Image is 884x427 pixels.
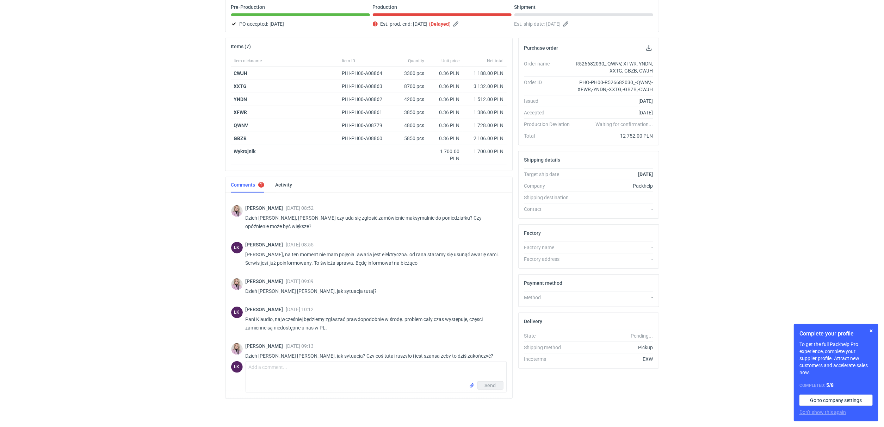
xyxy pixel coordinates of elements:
[576,356,653,363] div: EXW
[465,70,504,77] div: 1 188.00 PLN
[392,67,427,80] div: 3300 pcs
[286,307,314,312] span: [DATE] 10:12
[342,58,356,64] span: Item ID
[246,242,286,247] span: [PERSON_NAME]
[246,315,501,332] p: Pani Klaudio, najwcześniej będziemy zgłaszać prawdopodobnie w środę. problem cały czas występuje,...
[373,20,512,28] div: Est. prod. end:
[342,83,389,90] div: PHI-PH00-A08863
[234,96,247,102] a: YNDN
[524,132,576,139] div: Total
[524,109,576,116] div: Accepted
[286,343,314,349] span: [DATE] 09:13
[449,21,451,27] em: )
[392,132,427,145] div: 5850 pcs
[631,333,653,339] em: Pending...
[576,206,653,213] div: -
[270,20,284,28] span: [DATE]
[576,256,653,263] div: -
[799,395,873,406] a: Go to company settings
[562,20,571,28] button: Edit estimated shipping date
[231,307,243,318] figcaption: ŁK
[408,58,425,64] span: Quantity
[430,96,460,103] div: 0.36 PLN
[576,344,653,351] div: Pickup
[286,278,314,284] span: [DATE] 09:09
[246,250,501,267] p: [PERSON_NAME], na ten moment nie mam pojęcia. awaria jest elektryczna. od rana staramy się usunąć...
[231,361,243,373] div: Łukasz Kowalski
[576,132,653,139] div: 12 752.00 PLN
[524,60,576,74] div: Order name
[234,136,247,141] a: GBZB
[576,244,653,251] div: -
[246,205,286,211] span: [PERSON_NAME]
[638,171,653,177] strong: [DATE]
[524,194,576,201] div: Shipping destination
[246,307,286,312] span: [PERSON_NAME]
[342,109,389,116] div: PHI-PH00-A08861
[413,20,428,28] span: [DATE]
[234,83,247,89] a: XXTG
[595,121,653,128] em: Waiting for confirmation...
[524,171,576,178] div: Target ship date
[465,96,504,103] div: 1 512.00 PLN
[246,287,501,295] p: Dzień [PERSON_NAME] [PERSON_NAME], jak sytuacja tutaj?
[576,60,653,74] div: R526682030_ QWNV, XFWR, YNDN, XXTG, GBZB, CWJH
[524,157,561,163] h2: Shipping details
[524,121,576,128] div: Production Deviation
[231,20,370,28] div: PO accepted:
[234,123,248,128] a: QWNV
[231,278,243,290] img: Klaudia Wiśniewska
[524,182,576,189] div: Company
[524,45,558,51] h2: Purchase order
[392,119,427,132] div: 4800 pcs
[799,341,873,376] p: To get the full Packhelp Pro experience, complete your supplier profile. Attract new customers an...
[576,109,653,116] div: [DATE]
[342,70,389,77] div: PHI-PH00-A08864
[246,343,286,349] span: [PERSON_NAME]
[276,177,292,193] a: Activity
[524,280,563,286] h2: Payment method
[524,332,576,339] div: State
[576,79,653,93] div: PHO-PH00-R526682030_-QWNV,-XFWR,-YNDN,-XXTG,-GBZB,-CWJH
[429,21,431,27] em: (
[524,256,576,263] div: Factory address
[465,135,504,142] div: 2 106.00 PLN
[799,409,846,416] button: Don’t show this again
[524,79,576,93] div: Order ID
[867,327,876,335] button: Skip for now
[487,58,504,64] span: Net total
[260,182,262,187] div: 1
[524,230,541,236] h2: Factory
[430,148,460,162] div: 1 700.00 PLN
[342,122,389,129] div: PHI-PH00-A08779
[576,182,653,189] div: Packhelp
[234,70,248,76] a: CWJH
[524,319,543,324] h2: Delivery
[246,278,286,284] span: [PERSON_NAME]
[546,20,561,28] span: [DATE]
[342,96,389,103] div: PHI-PH00-A08862
[231,361,243,373] figcaption: ŁK
[645,44,653,52] button: Download PO
[231,205,243,217] img: Klaudia Wiśniewska
[234,58,262,64] span: Item nickname
[234,109,247,115] a: XFWR
[576,98,653,105] div: [DATE]
[477,381,503,390] button: Send
[246,214,501,231] p: Dzień [PERSON_NAME], [PERSON_NAME] czy uda się zgłosić zamówienie maksymalnie do poniedziałku? Cz...
[231,343,243,355] img: Klaudia Wiśniewska
[431,21,449,27] strong: Delayed
[576,294,653,301] div: -
[430,83,460,90] div: 0.36 PLN
[392,93,427,106] div: 4200 pcs
[452,20,461,28] button: Edit estimated production end date
[342,135,389,142] div: PHI-PH00-A08860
